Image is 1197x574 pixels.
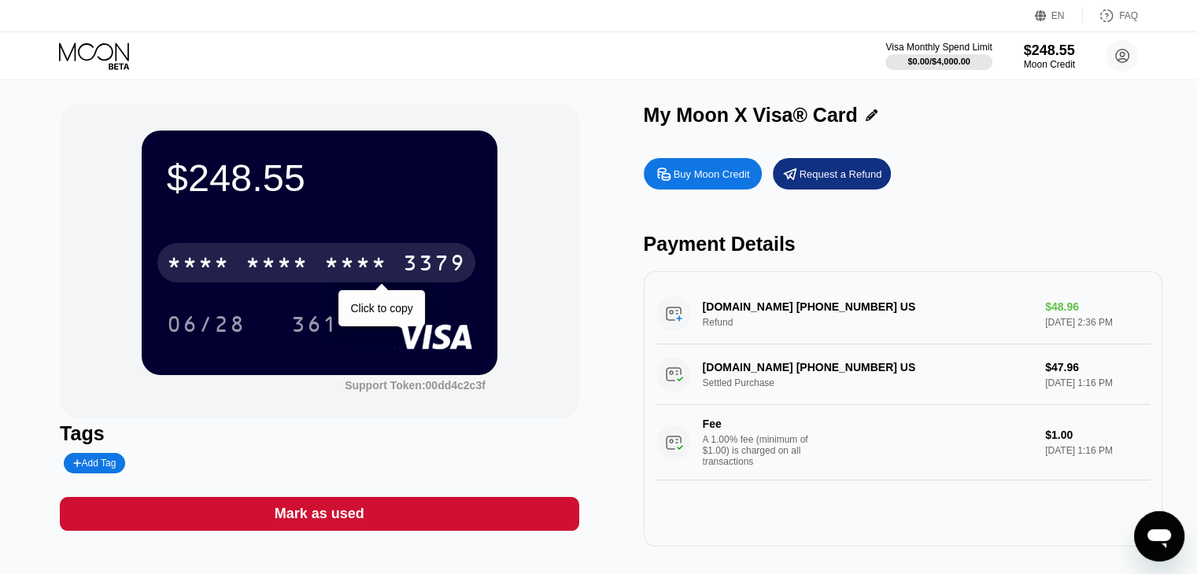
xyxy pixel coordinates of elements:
div: $248.55Moon Credit [1024,42,1075,70]
div: Visa Monthly Spend Limit$0.00/$4,000.00 [885,42,992,70]
div: 4513 [167,252,230,278]
div: Tags [60,422,578,445]
div: 06/28 [155,304,257,344]
div: Fee [703,418,813,430]
div: $248.55 [167,156,472,200]
div: Request a Refund [800,167,882,181]
div: Support Token:00dd4c2c3f [345,379,486,392]
div: [DATE] 1:16 PM [1045,445,1150,456]
div: EN [1051,10,1065,21]
div: EN [1035,8,1083,24]
div: Buy Moon Credit [674,167,750,181]
div: Add Tag [73,458,116,469]
div: 4513650021553379 [157,243,475,282]
div: Payment Details [644,233,1162,256]
div: Request a Refund [773,158,891,189]
div: FAQ [1119,10,1138,21]
div: Buy Moon Credit [644,158,762,189]
div: 6500 [246,252,308,278]
div: 06/28 [167,314,246,339]
iframe: Button to launch messaging window [1134,511,1184,561]
div: My Moon X Visa® Card [644,104,858,127]
div: Support Token: 00dd4c2c3f [345,379,486,392]
div: Visa Monthly Spend Limit [885,42,992,53]
div: $248.55 [1024,42,1075,59]
div: 361 [279,304,350,344]
div: Mark as used [275,505,364,523]
div: 2155 [324,252,387,278]
div: Add Tag [64,453,125,473]
div: FeeA 1.00% fee (minimum of $1.00) is charged on all transactions$1.00[DATE] 1:16 PM [656,405,1150,480]
div: A 1.00% fee (minimum of $1.00) is charged on all transactions [703,434,821,467]
div: FAQ [1083,8,1138,24]
div: Mark as used [60,497,578,531]
div: $1.00 [1045,429,1150,441]
div: 3379 [403,252,466,278]
div: 361 [291,314,338,339]
div: Moon Credit [1024,59,1075,70]
div: $0.00 / $4,000.00 [907,57,970,66]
